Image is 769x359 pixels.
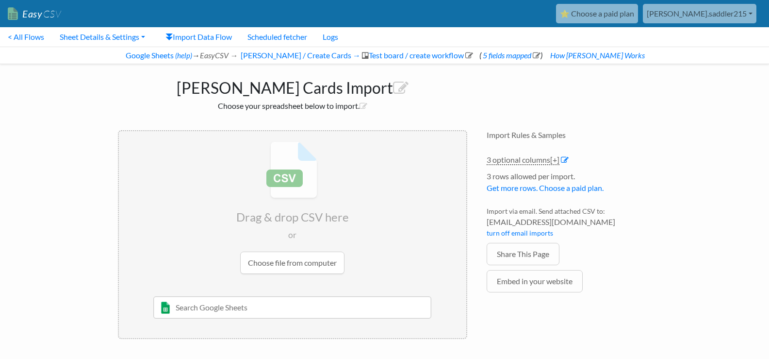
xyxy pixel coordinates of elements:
a: Sheet Details & Settings [52,27,153,47]
a: ⭐ Choose a paid plan [556,4,638,23]
a: How [PERSON_NAME] Works [549,51,645,60]
li: Import via email. Send attached CSV to: [487,206,652,243]
a: [PERSON_NAME] / Create Cards →Test board / create workflow [239,51,473,60]
a: 3 optional columns[+] [487,155,559,165]
a: Share This Page [487,243,559,265]
a: Google Sheets [124,51,174,60]
a: turn off email imports [487,229,553,237]
span: [+] [550,155,559,164]
h4: Import Rules & Samples [487,130,652,139]
h1: [PERSON_NAME] Cards Import [118,74,467,97]
a: EasyCSV [8,4,61,24]
li: 3 rows allowed per import. [487,171,652,199]
a: Get more rows. Choose a paid plan. [487,183,604,192]
a: Logs [315,27,346,47]
span: CSV [42,8,61,20]
a: 5 fields mapped [481,51,540,60]
span: [EMAIL_ADDRESS][DOMAIN_NAME] [487,216,652,228]
span: ( ) [479,51,542,60]
input: Search Google Sheets [153,296,431,319]
a: Scheduled fetcher [240,27,315,47]
h2: Choose your spreadsheet below to import. [118,101,467,110]
a: Embed in your website [487,270,583,292]
i: EasyCSV → [200,51,238,60]
a: (help) [175,51,192,60]
a: Import Data Flow [158,27,240,47]
a: [PERSON_NAME].saddler215 [643,4,756,23]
